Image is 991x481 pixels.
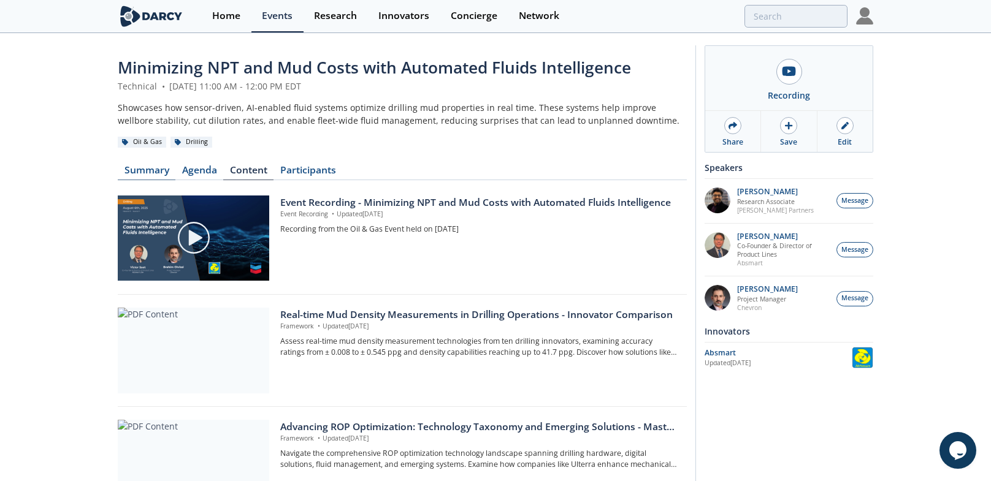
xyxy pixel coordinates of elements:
[280,308,678,322] div: Real-time Mud Density Measurements in Drilling Operations - Innovator Comparison
[280,448,678,471] p: Navigate the comprehensive ROP optimization technology landscape spanning drilling hardware, digi...
[705,358,852,368] div: Updated [DATE]
[737,197,814,206] p: Research Associate
[280,210,678,219] p: Event Recording Updated [DATE]
[177,221,211,255] img: play-chapters-gray.svg
[118,80,687,93] div: Technical [DATE] 11:00 AM - 12:00 PM EDT
[836,193,873,208] button: Message
[841,245,868,255] span: Message
[705,232,730,258] img: f391ab45-d698-4384-b787-576124f63af6
[737,295,798,303] p: Project Manager
[817,111,873,152] a: Edit
[519,11,559,21] div: Network
[836,242,873,257] button: Message
[314,11,357,21] div: Research
[262,11,293,21] div: Events
[316,434,323,442] span: •
[737,232,830,241] p: [PERSON_NAME]
[852,347,873,368] img: Absmart
[212,11,240,21] div: Home
[737,187,814,196] p: [PERSON_NAME]
[705,285,730,311] img: 0796ef69-b90a-4e68-ba11-5d0191a10bb8
[118,101,687,127] div: Showcases how sensor-driven, AI-enabled fluid systems optimize drilling mud properties in real ti...
[378,11,429,21] div: Innovators
[274,165,342,180] a: Participants
[856,7,873,25] img: Profile
[223,165,274,180] a: Content
[280,420,678,434] div: Advancing ROP Optimization: Technology Taxonomy and Emerging Solutions - Master Framework
[330,210,337,218] span: •
[118,165,175,180] a: Summary
[841,196,868,206] span: Message
[118,308,687,393] a: PDF Content Real-time Mud Density Measurements in Drilling Operations - Innovator Comparison Fram...
[780,137,797,148] div: Save
[118,195,687,281] a: Video Content Event Recording - Minimizing NPT and Mud Costs with Automated Fluids Intelligence E...
[118,56,631,78] span: Minimizing NPT and Mud Costs with Automated Fluids Intelligence
[838,137,852,148] div: Edit
[175,165,223,180] a: Agenda
[118,137,166,148] div: Oil & Gas
[722,137,743,148] div: Share
[841,294,868,303] span: Message
[836,291,873,306] button: Message
[280,434,678,444] p: Framework Updated [DATE]
[737,285,798,294] p: [PERSON_NAME]
[737,303,798,312] p: Chevron
[705,157,873,178] div: Speakers
[159,80,167,92] span: •
[316,322,323,330] span: •
[705,347,873,368] a: Absmart Updated[DATE] Absmart
[705,347,852,358] div: Absmart
[170,137,212,148] div: Drilling
[280,336,678,358] p: Assess real-time mud density measurement technologies from ten drilling innovators, examining acc...
[737,241,830,259] p: Co-Founder & Director of Product Lines
[744,5,848,28] input: Advanced Search
[939,432,979,469] iframe: chat widget
[451,11,497,21] div: Concierge
[768,89,810,102] div: Recording
[280,224,678,235] p: Recording from the Oil & Gas Event held on [DATE]
[737,259,830,267] p: Absmart
[737,206,814,214] p: [PERSON_NAME] Partners
[280,195,678,210] div: Event Recording - Minimizing NPT and Mud Costs with Automated Fluids Intelligence
[705,187,730,213] img: 92797456-ae33-4003-90ad-aa7d548e479e
[280,322,678,331] p: Framework Updated [DATE]
[705,320,873,342] div: Innovators
[705,46,873,110] a: Recording
[118,6,185,27] img: logo-wide.svg
[118,195,269,281] img: Video Content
